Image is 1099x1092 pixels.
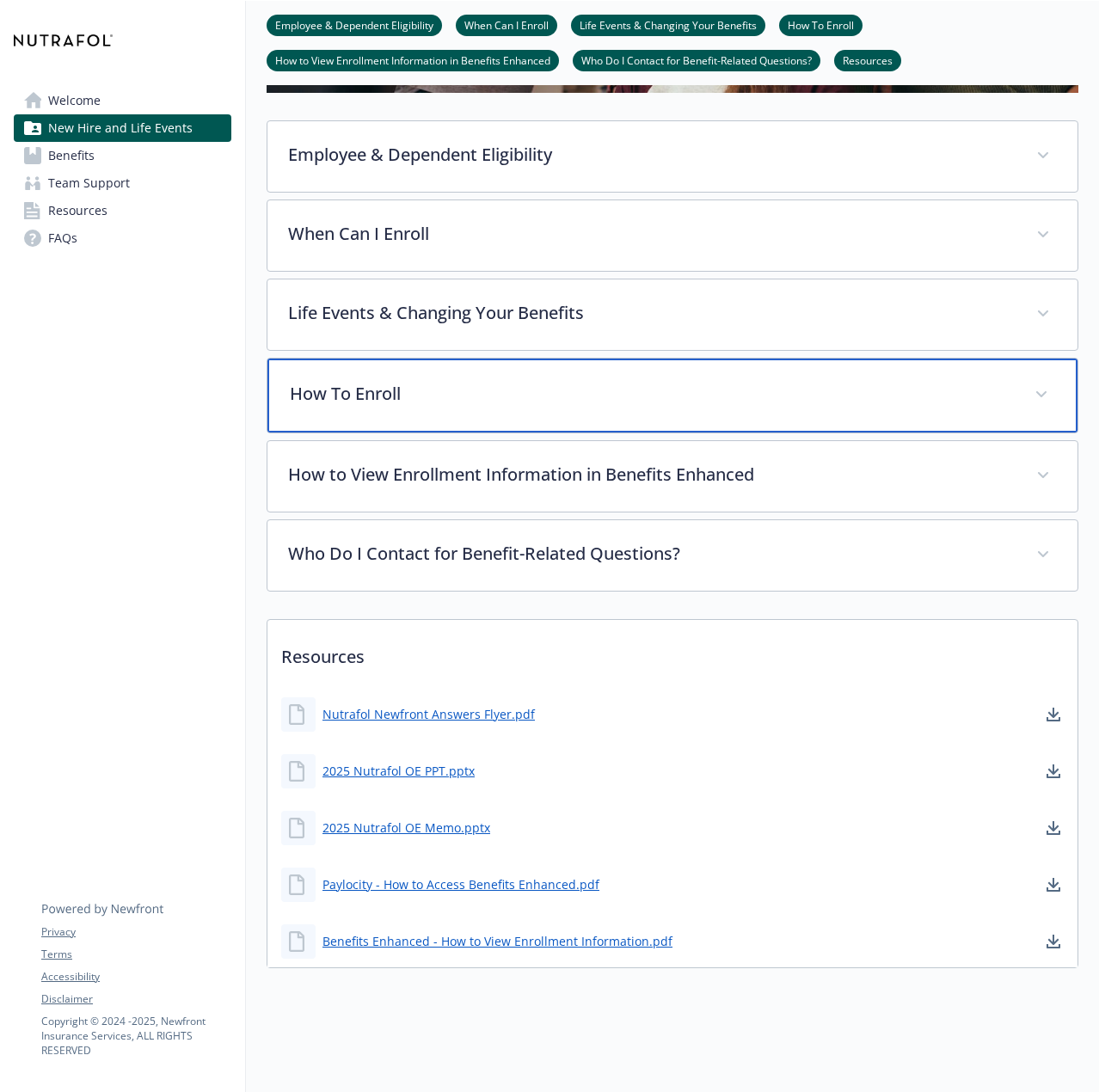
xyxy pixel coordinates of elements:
[41,924,230,940] a: Privacy
[573,52,820,68] a: Who Do I Contact for Benefit-Related Questions?
[267,359,1078,433] div: How To Enroll
[1043,874,1064,895] a: download document
[41,1014,230,1058] p: Copyright © 2024 - 2025 , Newfront Insurance Services, ALL RIGHTS RESERVED
[267,279,1078,350] div: Life Events & Changing Your Benefits
[14,114,231,142] a: New Hire and Life Events
[779,16,863,33] a: How To Enroll
[290,381,1014,407] p: How To Enroll
[322,705,535,723] a: Nutrafol Newfront Answers Flyer.pdf
[267,200,1078,271] div: When Can I Enroll
[48,87,101,114] span: Welcome
[288,142,1016,168] p: Employee & Dependent Eligibility
[1043,704,1064,725] a: download document
[834,52,901,68] a: Resources
[267,441,1078,512] div: How to View Enrollment Information in Benefits Enhanced
[14,197,231,224] a: Resources
[322,762,475,780] a: 2025 Nutrafol OE PPT.pptx
[14,169,231,197] a: Team Support
[267,16,442,33] a: Employee & Dependent Eligibility
[288,221,1016,247] p: When Can I Enroll
[456,16,557,33] a: When Can I Enroll
[1043,818,1064,838] a: download document
[322,932,672,950] a: Benefits Enhanced - How to View Enrollment Information.pdf
[14,224,231,252] a: FAQs
[41,969,230,985] a: Accessibility
[571,16,765,33] a: Life Events & Changing Your Benefits
[14,142,231,169] a: Benefits
[48,114,193,142] span: New Hire and Life Events
[48,169,130,197] span: Team Support
[322,875,599,893] a: Paylocity - How to Access Benefits Enhanced.pdf
[1043,761,1064,782] a: download document
[1043,931,1064,952] a: download document
[267,121,1078,192] div: Employee & Dependent Eligibility
[288,541,1016,567] p: Who Do I Contact for Benefit-Related Questions?
[267,52,559,68] a: How to View Enrollment Information in Benefits Enhanced
[48,224,77,252] span: FAQs
[288,300,1016,326] p: Life Events & Changing Your Benefits
[48,197,107,224] span: Resources
[322,819,490,837] a: 2025 Nutrafol OE Memo.pptx
[267,620,1078,684] p: Resources
[14,87,231,114] a: Welcome
[267,520,1078,591] div: Who Do I Contact for Benefit-Related Questions?
[41,947,230,962] a: Terms
[288,462,1016,488] p: How to View Enrollment Information in Benefits Enhanced
[48,142,95,169] span: Benefits
[41,991,230,1007] a: Disclaimer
